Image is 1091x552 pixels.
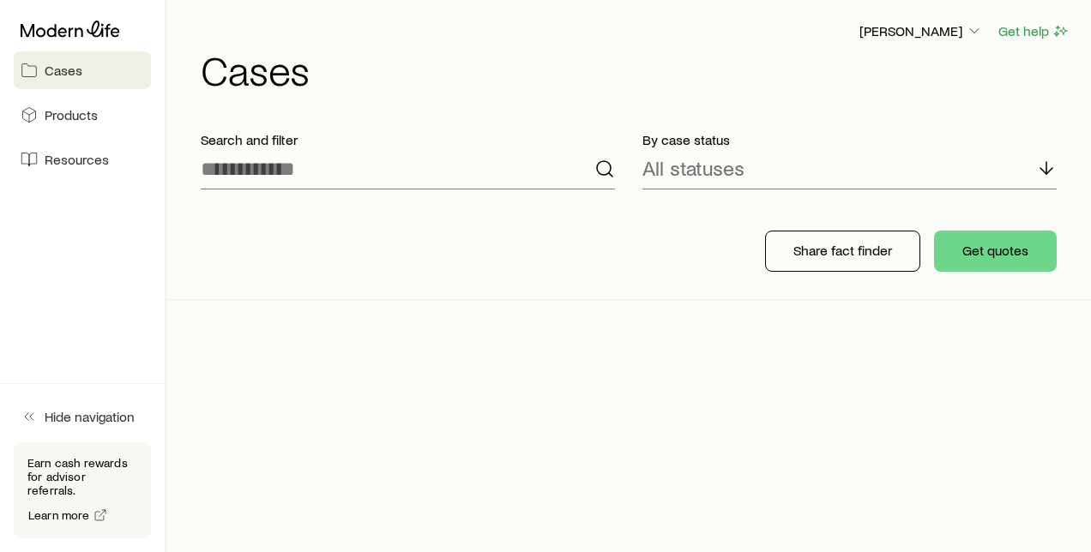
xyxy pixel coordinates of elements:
[201,131,615,148] p: Search and filter
[765,231,920,272] button: Share fact finder
[45,151,109,168] span: Resources
[14,96,151,134] a: Products
[793,242,892,259] p: Share fact finder
[28,509,90,521] span: Learn more
[859,22,983,39] p: [PERSON_NAME]
[934,231,1057,272] button: Get quotes
[859,21,984,42] button: [PERSON_NAME]
[642,156,744,180] p: All statuses
[27,456,137,497] p: Earn cash rewards for advisor referrals.
[45,106,98,123] span: Products
[14,442,151,538] div: Earn cash rewards for advisor referrals.Learn more
[45,408,135,425] span: Hide navigation
[201,49,1070,90] h1: Cases
[14,141,151,178] a: Resources
[45,62,82,79] span: Cases
[14,51,151,89] a: Cases
[998,21,1070,41] button: Get help
[14,398,151,435] button: Hide navigation
[642,131,1057,148] p: By case status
